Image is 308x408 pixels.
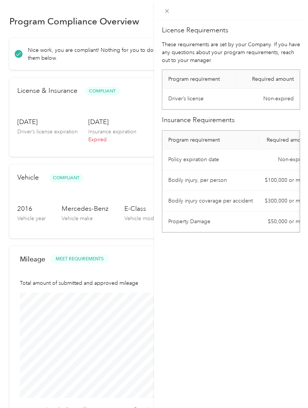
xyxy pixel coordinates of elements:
[162,70,237,89] th: Program requirement
[162,115,300,125] h2: Insurance Requirements
[237,70,300,89] th: Required amount
[162,150,259,170] td: Policy expiration date
[162,89,237,109] td: Driver’s license
[266,366,308,408] iframe: Everlance-gr Chat Button Frame
[162,212,259,232] td: Property Damage
[162,191,259,212] td: Bodily injury coverage per accident
[162,170,259,191] td: Bodily injury, per person
[237,89,300,109] td: Non-expired
[162,41,300,64] p: These requirements are set by your Company. If you have any questions about your program requirem...
[162,131,259,150] th: Program requirement
[162,25,300,35] h2: License Requirements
